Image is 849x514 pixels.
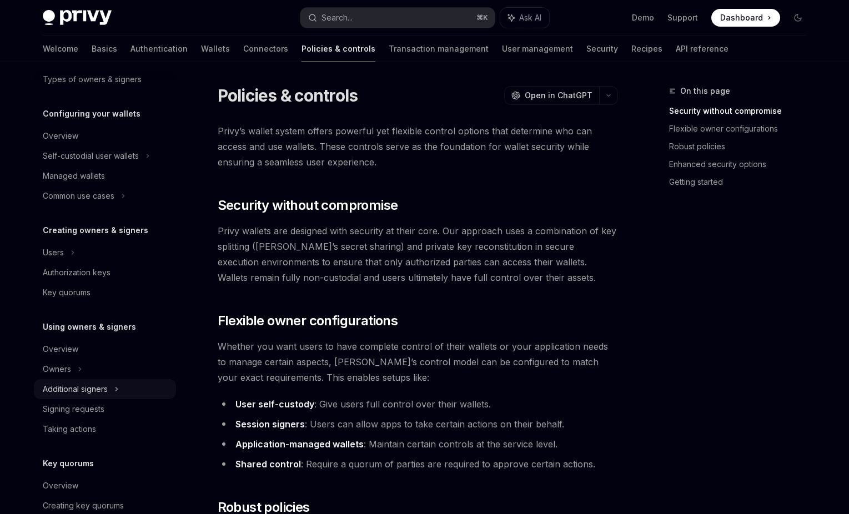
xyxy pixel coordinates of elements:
[218,123,618,170] span: Privy’s wallet system offers powerful yet flexible control options that determine who can access ...
[235,439,364,450] strong: Application-managed wallets
[92,36,117,62] a: Basics
[218,196,398,214] span: Security without compromise
[711,9,780,27] a: Dashboard
[218,436,618,452] li: : Maintain certain controls at the service level.
[218,456,618,472] li: : Require a quorum of parties are required to approve certain actions.
[43,479,78,492] div: Overview
[34,166,176,186] a: Managed wallets
[43,149,139,163] div: Self-custodial user wallets
[43,246,64,259] div: Users
[43,36,78,62] a: Welcome
[676,36,729,62] a: API reference
[43,10,112,26] img: dark logo
[720,12,763,23] span: Dashboard
[302,36,375,62] a: Policies & controls
[586,36,618,62] a: Security
[43,107,140,120] h5: Configuring your wallets
[43,224,148,237] h5: Creating owners & signers
[130,36,188,62] a: Authentication
[243,36,288,62] a: Connectors
[669,138,816,155] a: Robust policies
[43,362,71,376] div: Owners
[680,84,730,98] span: On this page
[201,36,230,62] a: Wallets
[500,8,549,28] button: Ask AI
[43,422,96,436] div: Taking actions
[632,12,654,23] a: Demo
[300,8,495,28] button: Search...⌘K
[218,416,618,432] li: : Users can allow apps to take certain actions on their behalf.
[43,457,94,470] h5: Key quorums
[235,419,305,430] strong: Session signers
[321,11,353,24] div: Search...
[43,129,78,143] div: Overview
[34,126,176,146] a: Overview
[34,399,176,419] a: Signing requests
[43,189,114,203] div: Common use cases
[504,86,599,105] button: Open in ChatGPT
[235,458,301,470] strong: Shared control
[43,499,124,512] div: Creating key quorums
[476,13,488,22] span: ⌘ K
[669,155,816,173] a: Enhanced security options
[218,223,618,285] span: Privy wallets are designed with security at their core. Our approach uses a combination of key sp...
[218,85,358,105] h1: Policies & controls
[519,12,541,23] span: Ask AI
[43,169,105,183] div: Managed wallets
[218,312,398,330] span: Flexible owner configurations
[43,286,91,299] div: Key quorums
[669,120,816,138] a: Flexible owner configurations
[34,419,176,439] a: Taking actions
[218,339,618,385] span: Whether you want users to have complete control of their wallets or your application needs to man...
[34,339,176,359] a: Overview
[43,402,104,416] div: Signing requests
[34,283,176,303] a: Key quorums
[43,320,136,334] h5: Using owners & signers
[525,90,592,101] span: Open in ChatGPT
[43,266,110,279] div: Authorization keys
[669,102,816,120] a: Security without compromise
[235,399,314,410] strong: User self-custody
[667,12,698,23] a: Support
[502,36,573,62] a: User management
[218,396,618,412] li: : Give users full control over their wallets.
[34,263,176,283] a: Authorization keys
[789,9,807,27] button: Toggle dark mode
[631,36,662,62] a: Recipes
[43,382,108,396] div: Additional signers
[43,342,78,356] div: Overview
[389,36,489,62] a: Transaction management
[34,476,176,496] a: Overview
[669,173,816,191] a: Getting started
